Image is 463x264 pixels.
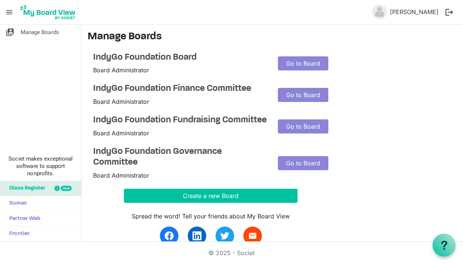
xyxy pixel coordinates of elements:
div: new [61,186,72,191]
span: switch_account [6,25,14,40]
span: Board Administrator [93,66,149,74]
span: Manage Boards [20,25,59,40]
span: email [248,231,257,240]
span: Board Administrator [93,98,149,105]
span: Sumac [6,196,27,211]
a: My Board View Logo [18,3,81,22]
a: IndyGo Foundation Fundraising Committee [93,115,267,126]
img: no-profile-picture.svg [372,4,387,19]
a: IndyGo Foundation Board [93,52,267,63]
a: email [243,227,262,245]
span: Frontier [6,227,29,241]
img: My Board View Logo [18,3,78,22]
a: Go to Board [278,119,328,133]
img: linkedin.svg [193,231,201,240]
span: Glass Register [6,181,45,196]
a: [PERSON_NAME] [387,4,441,19]
div: Spread the word! Tell your friends about My Board View [124,212,298,221]
a: Go to Board [278,88,328,102]
button: logout [441,4,457,20]
span: Societ makes exceptional software to support nonprofits. [3,155,78,177]
a: IndyGo Foundation Finance Committee [93,83,267,94]
a: Go to Board [278,56,328,70]
a: IndyGo Foundation Governance Committee [93,146,267,168]
img: facebook.svg [165,231,174,240]
img: twitter.svg [220,231,229,240]
span: menu [2,5,16,19]
span: Board Administrator [93,172,149,179]
a: © 2025 - Societ [208,249,255,257]
button: Create a new Board [124,189,298,203]
a: Go to Board [278,156,328,170]
span: Partner Web [6,211,40,226]
h3: Manage Boards [88,31,457,43]
span: Board Administrator [93,129,149,137]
